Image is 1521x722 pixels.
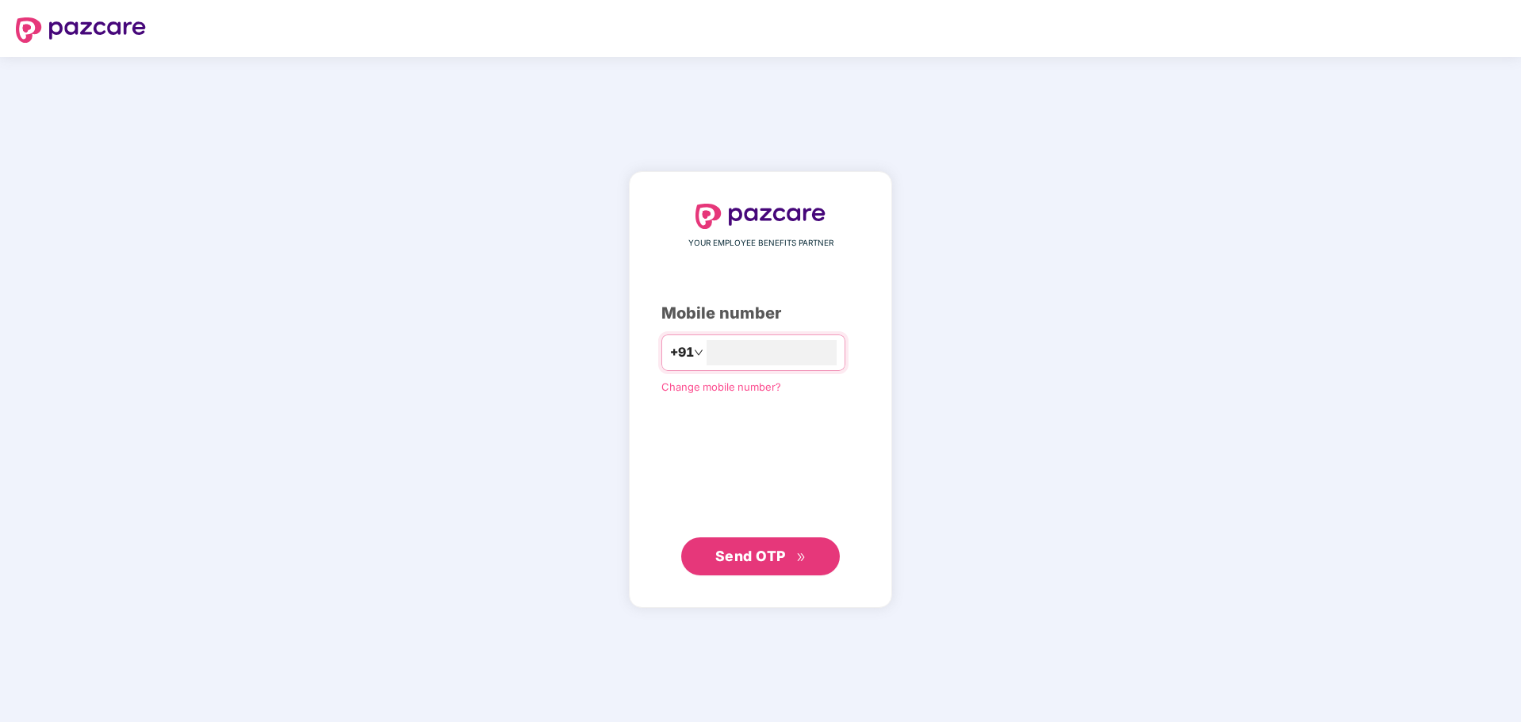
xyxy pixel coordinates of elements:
[796,552,806,563] span: double-right
[661,380,781,393] a: Change mobile number?
[16,17,146,43] img: logo
[694,348,703,357] span: down
[681,537,840,575] button: Send OTPdouble-right
[670,342,694,362] span: +91
[695,204,826,229] img: logo
[661,301,860,326] div: Mobile number
[688,237,833,250] span: YOUR EMPLOYEE BENEFITS PARTNER
[715,548,786,564] span: Send OTP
